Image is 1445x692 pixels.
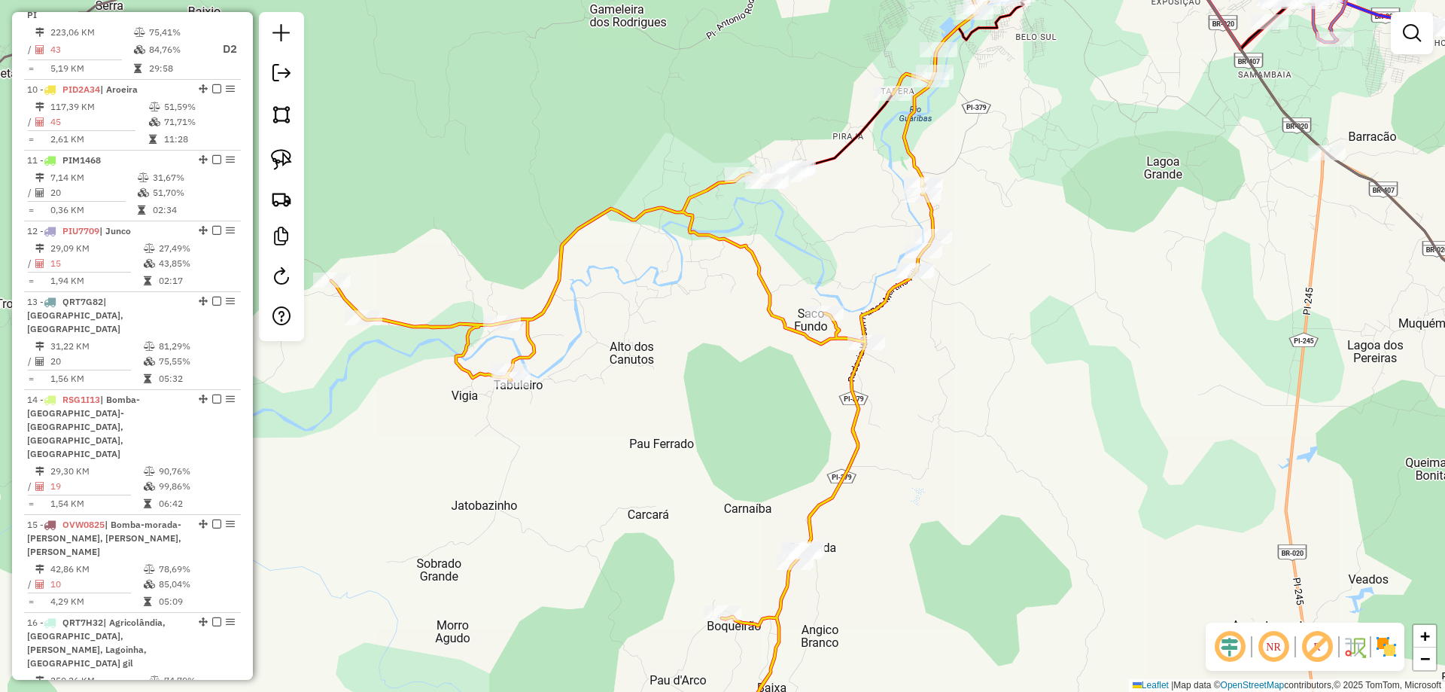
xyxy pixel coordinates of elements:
i: % de utilização do peso [144,342,155,351]
td: 1,54 KM [50,496,143,511]
i: % de utilização do peso [149,102,160,111]
span: 12 - [27,225,131,236]
td: / [27,185,35,200]
span: Ocultar deslocamento [1212,629,1248,665]
em: Opções [226,395,235,404]
td: 11:28 [163,132,235,147]
td: 117,39 KM [50,99,148,114]
i: Total de Atividades [35,259,44,268]
i: Tempo total em rota [149,135,157,144]
span: | Bomba-morada-[PERSON_NAME], [PERSON_NAME], [PERSON_NAME] [27,519,181,557]
i: % de utilização do peso [144,244,155,253]
td: = [27,273,35,288]
em: Finalizar rota [212,617,221,626]
td: 29,09 KM [50,241,143,256]
span: − [1420,649,1430,668]
td: 85,04% [158,577,234,592]
td: 51,59% [163,99,235,114]
em: Opções [226,520,235,529]
i: Total de Atividades [35,482,44,491]
td: 7,14 KM [50,170,137,185]
em: Finalizar rota [212,520,221,529]
i: % de utilização da cubagem [144,580,155,589]
img: Criar rota [271,188,292,209]
td: 06:42 [158,496,234,511]
td: 43 [50,40,133,59]
i: Tempo total em rota [144,499,151,508]
td: 4,29 KM [50,594,143,609]
td: 250,26 KM [50,673,148,688]
em: Finalizar rota [212,155,221,164]
td: 10 [50,577,143,592]
td: 99,86% [158,479,234,494]
td: 29,30 KM [50,464,143,479]
a: Criar rota [265,182,298,215]
td: / [27,256,35,271]
td: 78,69% [158,562,234,577]
i: % de utilização do peso [138,173,149,182]
td: 51,70% [152,185,234,200]
span: | Junco [99,225,131,236]
i: Total de Atividades [35,188,44,197]
span: 13 - [27,296,123,334]
td: 15 [50,256,143,271]
span: QRT7G82 [62,296,103,307]
td: 31,22 KM [50,339,143,354]
td: = [27,594,35,609]
img: Exibir/Ocultar setores [1374,635,1398,659]
a: Exportar sessão [266,58,297,92]
i: Distância Total [35,467,44,476]
td: = [27,203,35,218]
td: 31,67% [152,170,234,185]
i: Total de Atividades [35,357,44,366]
td: 75,55% [158,354,234,369]
i: % de utilização da cubagem [144,259,155,268]
td: 05:09 [158,594,234,609]
td: / [27,479,35,494]
em: Alterar sequência das rotas [199,617,208,626]
span: 15 - [27,519,181,557]
p: D2 [210,41,237,58]
i: Tempo total em rota [144,374,151,383]
td: 43,85% [158,256,234,271]
a: Leaflet [1133,680,1169,690]
em: Opções [226,155,235,164]
em: Alterar sequência das rotas [199,84,208,93]
td: 45 [50,114,148,130]
span: 14 - [27,394,140,459]
i: % de utilização do peso [134,28,145,37]
i: Tempo total em rota [144,597,151,606]
a: OpenStreetMap [1221,680,1285,690]
em: Alterar sequência das rotas [199,297,208,306]
i: Distância Total [35,244,44,253]
em: Alterar sequência das rotas [199,520,208,529]
i: Distância Total [35,565,44,574]
a: Criar modelo [266,221,297,255]
em: Opções [226,617,235,626]
td: 20 [50,354,143,369]
span: + [1420,626,1430,645]
td: 05:32 [158,371,234,386]
img: Fluxo de ruas [1343,635,1367,659]
i: Distância Total [35,342,44,351]
i: Total de Atividades [35,45,44,54]
span: Exibir rótulo [1299,629,1335,665]
td: / [27,354,35,369]
a: Exibir filtros [1397,18,1427,48]
i: % de utilização da cubagem [144,357,155,366]
i: % de utilização da cubagem [149,117,160,127]
td: 42,86 KM [50,562,143,577]
td: 5,19 KM [50,61,133,76]
em: Opções [226,297,235,306]
span: QRT7H32 [62,617,103,628]
em: Finalizar rota [212,395,221,404]
td: 90,76% [158,464,234,479]
i: % de utilização da cubagem [134,45,145,54]
i: Distância Total [35,173,44,182]
td: 81,29% [158,339,234,354]
a: Zoom out [1413,648,1436,670]
span: RSG1I13 [62,394,100,405]
span: 11 - [27,154,101,166]
td: 1,94 KM [50,273,143,288]
td: 84,76% [148,40,208,59]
